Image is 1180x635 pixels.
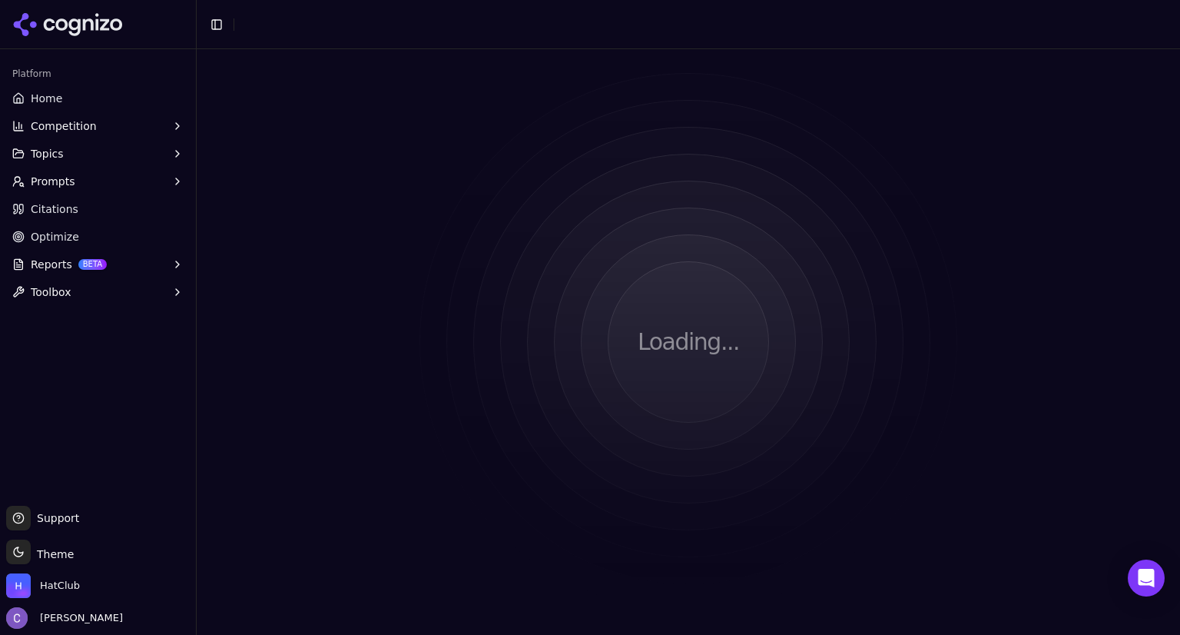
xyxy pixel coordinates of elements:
button: Prompts [6,169,190,194]
span: Support [31,510,79,526]
img: Chris Hayes [6,607,28,629]
button: Competition [6,114,190,138]
span: Optimize [31,229,79,244]
div: Platform [6,62,190,86]
a: Optimize [6,224,190,249]
span: Citations [31,201,78,217]
button: Open organization switcher [6,573,80,598]
a: Citations [6,197,190,221]
button: Topics [6,141,190,166]
span: Competition [31,118,97,134]
a: Home [6,86,190,111]
span: BETA [78,259,107,270]
span: Reports [31,257,72,272]
div: Open Intercom Messenger [1128,560,1165,597]
span: Topics [31,146,64,161]
span: Home [31,91,62,106]
p: Loading... [638,328,739,356]
span: Prompts [31,174,75,189]
img: HatClub [6,573,31,598]
span: HatClub [40,579,80,593]
span: Toolbox [31,284,71,300]
button: ReportsBETA [6,252,190,277]
button: Toolbox [6,280,190,304]
span: [PERSON_NAME] [34,611,123,625]
span: Theme [31,548,74,560]
button: Open user button [6,607,123,629]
